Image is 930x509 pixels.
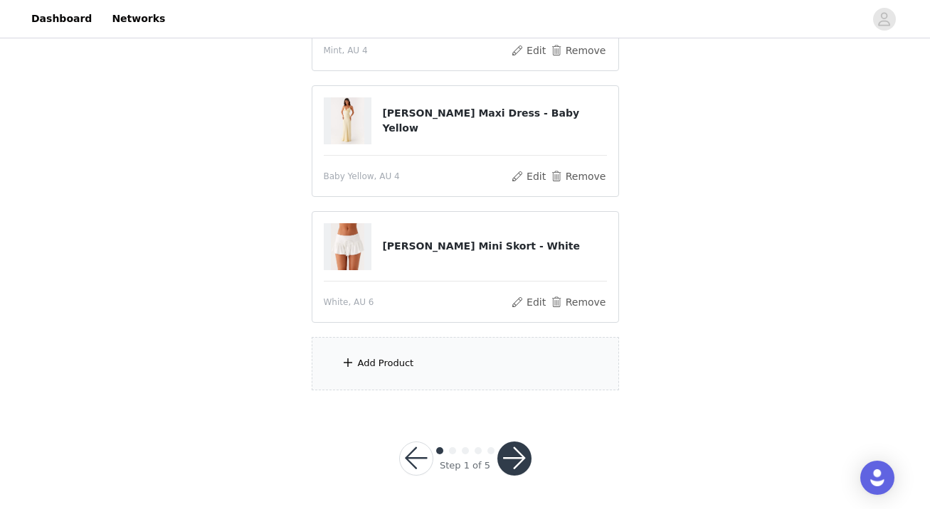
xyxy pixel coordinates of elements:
[358,356,414,370] div: Add Product
[511,42,547,59] button: Edit
[549,168,606,185] button: Remove
[331,97,365,144] img: Elona Maxi Dress - Baby Yellow
[324,296,374,309] span: White, AU 6
[877,8,891,31] div: avatar
[324,170,400,183] span: Baby Yellow, AU 4
[860,461,894,495] div: Open Intercom Messenger
[549,294,606,311] button: Remove
[23,3,100,35] a: Dashboard
[511,168,547,185] button: Edit
[440,459,490,473] div: Step 1 of 5
[103,3,174,35] a: Networks
[331,223,365,270] img: Landon Mini Skort - White
[324,44,368,57] span: Mint, AU 4
[549,42,606,59] button: Remove
[382,239,606,254] h4: [PERSON_NAME] Mini Skort - White
[511,294,547,311] button: Edit
[382,106,606,136] h4: [PERSON_NAME] Maxi Dress - Baby Yellow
